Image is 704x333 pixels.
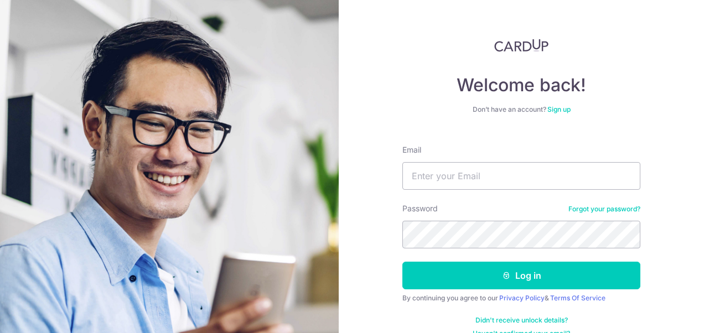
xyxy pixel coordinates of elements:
img: CardUp Logo [494,39,548,52]
a: Forgot your password? [568,205,640,214]
label: Email [402,144,421,155]
a: Privacy Policy [499,294,545,302]
input: Enter your Email [402,162,640,190]
a: Didn't receive unlock details? [475,316,568,325]
div: Don’t have an account? [402,105,640,114]
h4: Welcome back! [402,74,640,96]
div: By continuing you agree to our & [402,294,640,303]
label: Password [402,203,438,214]
a: Sign up [547,105,571,113]
a: Terms Of Service [550,294,605,302]
button: Log in [402,262,640,289]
